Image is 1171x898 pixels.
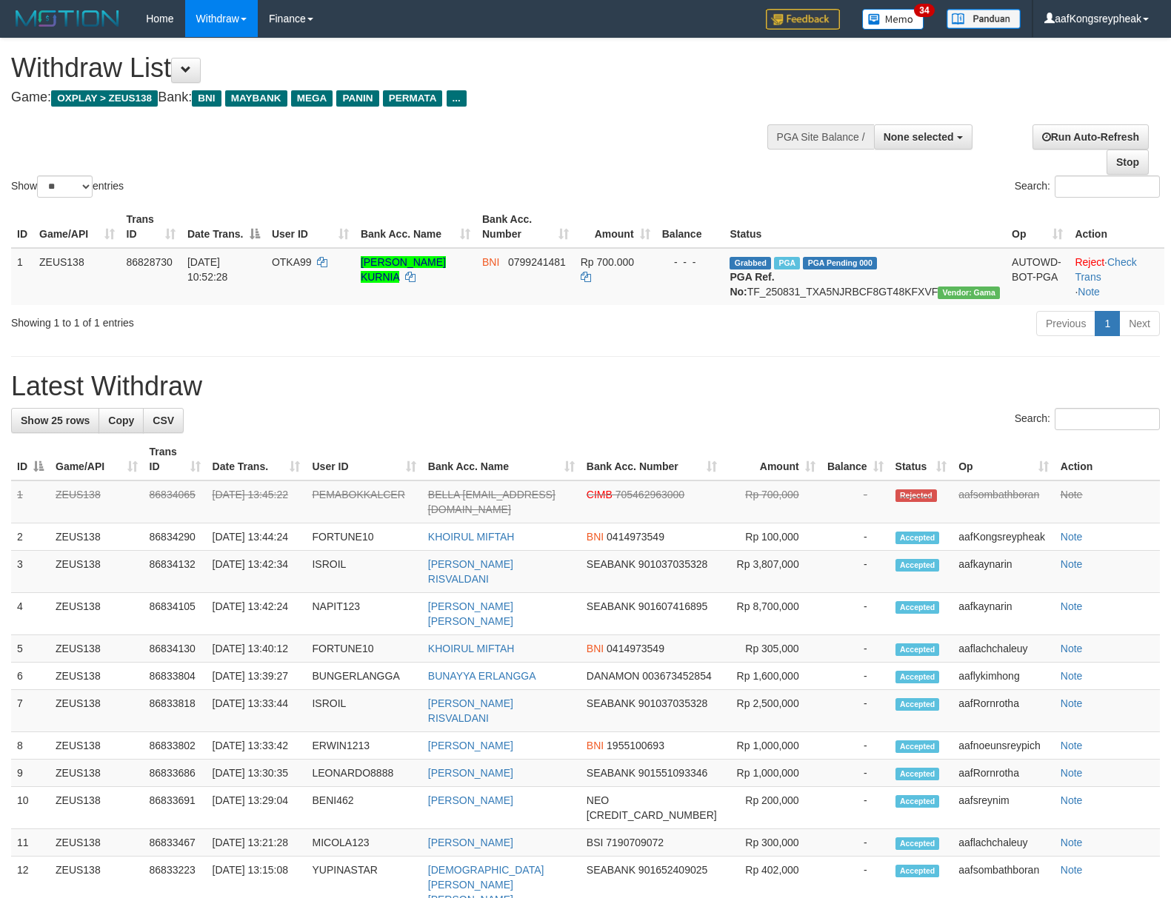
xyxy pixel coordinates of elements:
td: [DATE] 13:42:24 [207,593,307,635]
td: 86833818 [144,690,207,732]
span: NEO [587,794,609,806]
th: Action [1055,438,1160,480]
td: Rp 100,000 [723,523,821,551]
td: aafRornrotha [953,690,1055,732]
th: User ID: activate to sort column ascending [306,438,421,480]
a: Note [1061,558,1083,570]
span: Accepted [895,740,940,753]
td: 86833467 [144,829,207,857]
td: [DATE] 13:45:22 [207,480,307,523]
th: Trans ID: activate to sort column ascending [144,438,207,480]
h1: Withdraw List [11,53,766,83]
th: ID [11,206,33,248]
td: Rp 305,000 [723,635,821,663]
a: Copy [99,408,144,433]
td: 86833691 [144,787,207,829]
th: Op: activate to sort column ascending [953,438,1055,480]
span: OTKA99 [272,256,312,268]
span: MAYBANK [225,90,287,107]
a: Check Trans [1075,256,1136,283]
td: - [821,635,890,663]
td: Rp 1,000,000 [723,760,821,787]
a: Reject [1075,256,1104,268]
a: [PERSON_NAME] [428,740,513,751]
td: [DATE] 13:42:34 [207,551,307,593]
span: Accepted [895,559,940,572]
td: BUNGERLANGGA [306,663,421,690]
span: SEABANK [587,558,635,570]
th: Bank Acc. Name: activate to sort column ascending [355,206,476,248]
a: Show 25 rows [11,408,99,433]
td: aaflachchaleuy [953,829,1055,857]
a: Run Auto-Refresh [1032,124,1149,150]
td: 6 [11,663,50,690]
td: ZEUS138 [50,787,144,829]
a: [PERSON_NAME] RISVALDANI [428,558,513,585]
span: Copy 705462963000 to clipboard [615,489,684,500]
td: [DATE] 13:39:27 [207,663,307,690]
label: Show entries [11,175,124,198]
td: - [821,760,890,787]
label: Search: [1015,408,1160,430]
div: - - - [662,255,718,269]
th: Game/API: activate to sort column ascending [33,206,121,248]
a: Note [1061,864,1083,876]
th: Date Trans.: activate to sort column ascending [207,438,307,480]
a: KHOIRUL MIFTAH [428,531,515,543]
td: PEMABOKKALCER [306,480,421,523]
span: BNI [587,643,604,654]
span: Copy 901652409025 to clipboard [638,864,707,876]
a: Next [1119,311,1160,336]
td: TF_250831_TXA5NJRBCF8GT48KFXVF [724,248,1006,305]
span: Accepted [895,601,940,614]
th: Status [724,206,1006,248]
a: Note [1061,600,1083,612]
td: [DATE] 13:33:42 [207,732,307,760]
a: Note [1078,286,1100,298]
span: Accepted [895,865,940,877]
select: Showentries [37,175,93,198]
span: PGA Pending [803,257,877,269]
span: PANIN [336,90,378,107]
td: NAPIT123 [306,593,421,635]
div: PGA Site Balance / [767,124,874,150]
td: [DATE] 13:21:28 [207,829,307,857]
span: BNI [587,740,604,751]
td: FORTUNE10 [306,635,421,663]
td: Rp 300,000 [723,829,821,857]
a: Note [1061,837,1083,848]
a: BUNAYYA ERLANGGA [428,670,536,682]
label: Search: [1015,175,1160,198]
td: - [821,787,890,829]
span: ... [447,90,467,107]
td: aafRornrotha [953,760,1055,787]
button: None selected [874,124,973,150]
span: BNI [587,531,604,543]
span: Copy 7190709072 to clipboard [606,837,664,848]
td: aafsombathboran [953,480,1055,523]
td: 7 [11,690,50,732]
td: ZEUS138 [50,732,144,760]
th: Op: activate to sort column ascending [1006,206,1069,248]
img: panduan.png [947,9,1021,29]
input: Search: [1055,408,1160,430]
th: ID: activate to sort column descending [11,438,50,480]
td: ZEUS138 [50,593,144,635]
span: PERMATA [383,90,443,107]
td: ZEUS138 [50,523,144,551]
td: Rp 3,807,000 [723,551,821,593]
span: Rejected [895,489,937,502]
td: - [821,480,890,523]
th: Action [1069,206,1164,248]
a: KHOIRUL MIFTAH [428,643,515,654]
a: Previous [1036,311,1095,336]
td: ZEUS138 [50,480,144,523]
th: User ID: activate to sort column ascending [266,206,355,248]
td: - [821,690,890,732]
td: 10 [11,787,50,829]
a: [PERSON_NAME] RISVALDANI [428,697,513,724]
td: 86834105 [144,593,207,635]
td: 86834290 [144,523,207,551]
td: 1 [11,480,50,523]
td: · · [1069,248,1164,305]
